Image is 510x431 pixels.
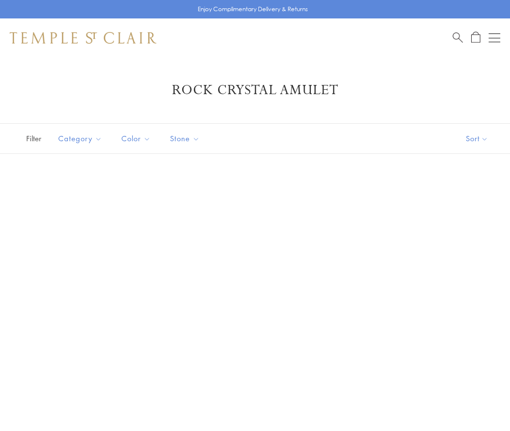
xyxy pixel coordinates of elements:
[53,133,109,145] span: Category
[163,128,207,149] button: Stone
[198,4,308,14] p: Enjoy Complimentary Delivery & Returns
[114,128,158,149] button: Color
[117,133,158,145] span: Color
[453,32,463,44] a: Search
[51,128,109,149] button: Category
[489,32,500,44] button: Open navigation
[471,32,480,44] a: Open Shopping Bag
[24,82,486,99] h1: Rock Crystal Amulet
[10,32,156,44] img: Temple St. Clair
[444,124,510,153] button: Show sort by
[165,133,207,145] span: Stone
